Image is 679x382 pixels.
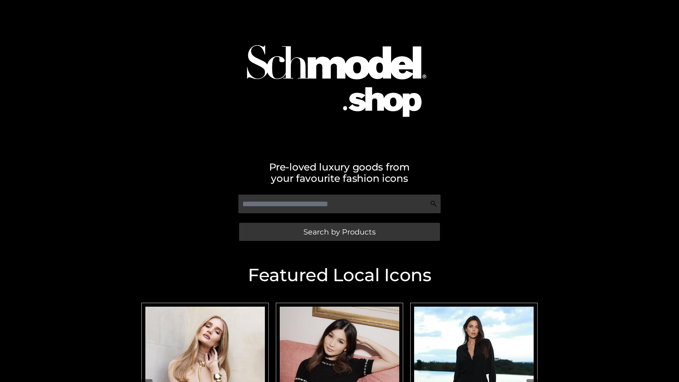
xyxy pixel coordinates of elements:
h2: Featured Local Icons​ [138,266,541,284]
a: Search by Products [239,223,440,241]
img: Search Icon [430,200,437,207]
h2: Pre-loved luxury goods from your favourite fashion icons [138,161,541,184]
span: Search by Products [303,228,376,236]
